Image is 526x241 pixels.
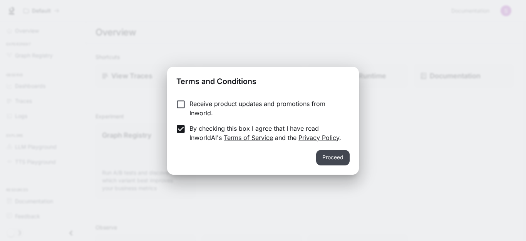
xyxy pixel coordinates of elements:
[189,99,343,118] p: Receive product updates and promotions from Inworld.
[189,124,343,142] p: By checking this box I agree that I have read InworldAI's and the .
[224,134,273,142] a: Terms of Service
[298,134,339,142] a: Privacy Policy
[316,150,350,165] button: Proceed
[167,67,359,93] h2: Terms and Conditions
